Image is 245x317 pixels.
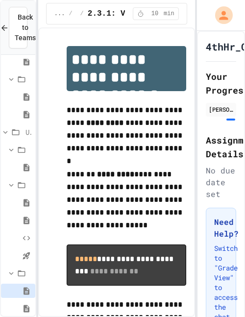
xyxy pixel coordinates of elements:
[15,12,36,43] span: Back to Teams
[209,105,233,114] div: [PERSON_NAME]
[205,4,235,26] div: My Account
[25,127,31,137] span: Unit 2: Python Fundamentals
[206,165,236,200] div: No due date set
[214,216,228,240] h3: Need Help?
[147,10,163,18] span: 10
[69,10,72,18] span: /
[206,133,236,161] h2: Assignment Details
[164,10,174,18] span: min
[88,8,234,20] span: 2.3.1: Variables and Data Types
[206,70,236,97] h2: Your Progress
[80,10,84,18] span: /
[54,10,65,18] span: ...
[9,7,27,49] button: Back to Teams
